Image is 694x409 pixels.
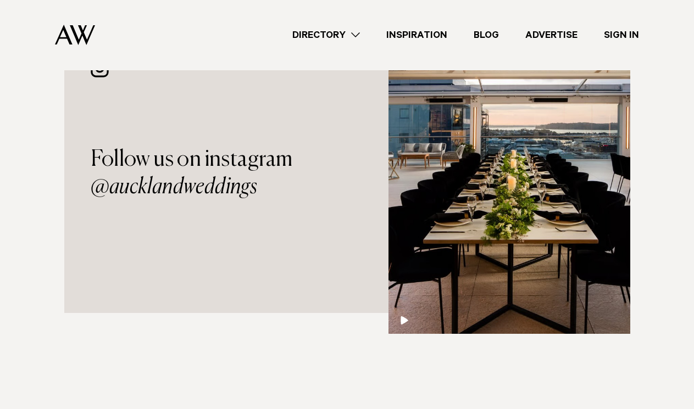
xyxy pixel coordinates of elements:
a: Inspiration [373,28,460,43]
a: Directory [279,28,373,43]
span: Follow us on instagram [91,148,293,170]
a: Sign In [591,28,652,43]
em: @aucklandweddings [91,176,258,198]
img: Couple getting married [388,12,630,334]
img: Auckland Weddings Logo [55,25,95,45]
a: Blog [460,28,512,43]
a: Follow us on instagram@aucklandweddings [91,59,362,132]
a: Advertise [512,28,591,43]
